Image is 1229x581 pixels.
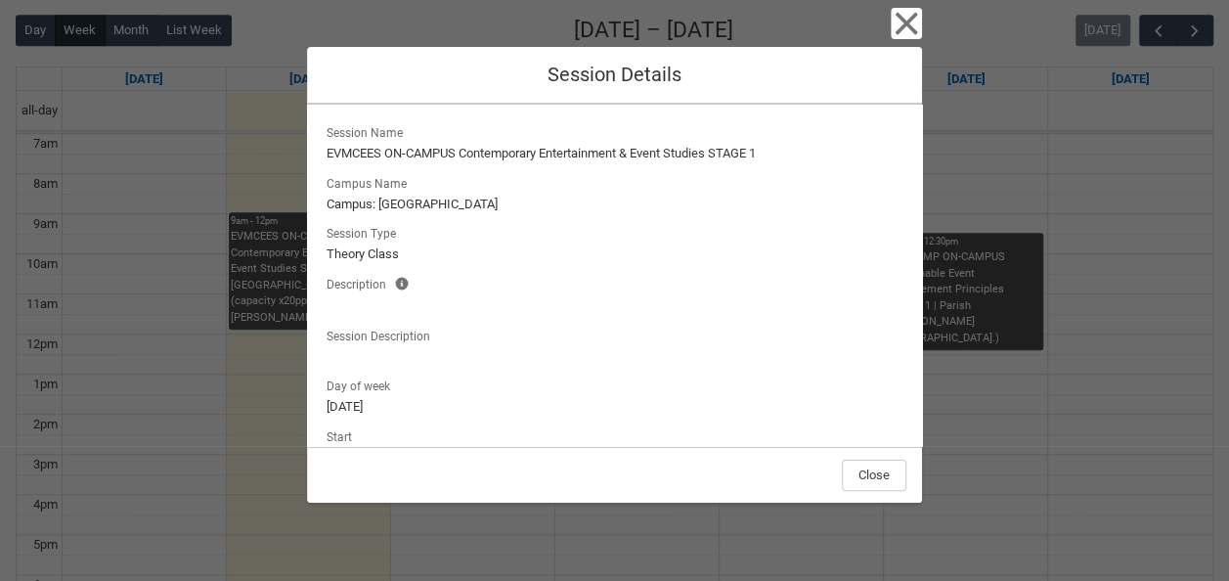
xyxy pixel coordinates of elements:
[327,221,404,243] span: Session Type
[327,120,411,142] span: Session Name
[548,63,681,86] span: Session Details
[327,245,902,264] lightning-formatted-text: Theory Class
[327,374,398,395] span: Day of week
[891,8,922,39] button: Close
[327,272,394,293] span: Description
[327,195,902,214] lightning-formatted-text: Campus: [GEOGRAPHIC_DATA]
[327,425,360,446] span: Start
[327,144,902,163] lightning-formatted-text: EVMCEES ON-CAMPUS Contemporary Entertainment & Event Studies STAGE 1
[842,460,906,491] button: Close
[327,324,438,345] span: Session Description
[327,397,902,417] lightning-formatted-text: [DATE]
[327,171,415,193] span: Campus Name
